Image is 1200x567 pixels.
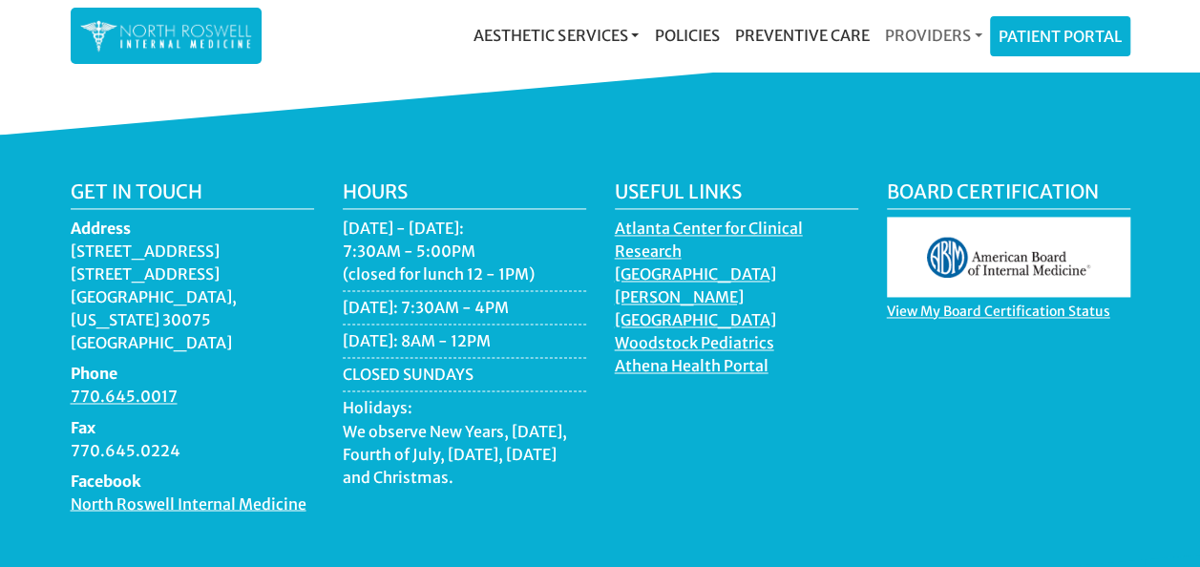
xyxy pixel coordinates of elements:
li: Holidays: We observe New Years, [DATE], Fourth of July, [DATE], [DATE] and Christmas. [343,396,586,493]
a: Athena Health Portal [615,356,768,380]
dt: Facebook [71,469,314,492]
a: Patient Portal [991,17,1129,55]
h5: Get in touch [71,180,314,209]
a: Atlanta Center for Clinical Research [615,219,803,265]
a: 770.645.0017 [71,387,178,410]
h5: Board Certification [887,180,1130,209]
dd: 770.645.0224 [71,438,314,461]
a: North Roswell Internal Medicine [71,493,306,517]
dt: Address [71,217,314,240]
a: Policies [646,16,726,54]
dd: [STREET_ADDRESS] [STREET_ADDRESS] [GEOGRAPHIC_DATA], [US_STATE] 30075 [GEOGRAPHIC_DATA] [71,240,314,354]
a: Aesthetic Services [466,16,646,54]
a: Preventive Care [726,16,876,54]
li: [DATE] - [DATE]: 7:30AM - 5:00PM (closed for lunch 12 - 1PM) [343,217,586,291]
li: CLOSED SUNDAYS [343,363,586,391]
h5: Useful Links [615,180,858,209]
a: Woodstock Pediatrics [615,333,774,357]
a: [GEOGRAPHIC_DATA][PERSON_NAME] [615,264,776,311]
h5: Hours [343,180,586,209]
a: View My Board Certification Status [887,303,1110,325]
li: [DATE]: 8AM - 12PM [343,329,586,358]
dt: Fax [71,415,314,438]
img: North Roswell Internal Medicine [80,17,252,54]
img: aboim_logo.gif [887,217,1130,297]
dt: Phone [71,362,314,385]
a: Providers [876,16,989,54]
li: [DATE]: 7:30AM - 4PM [343,296,586,325]
a: [GEOGRAPHIC_DATA] [615,310,776,334]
